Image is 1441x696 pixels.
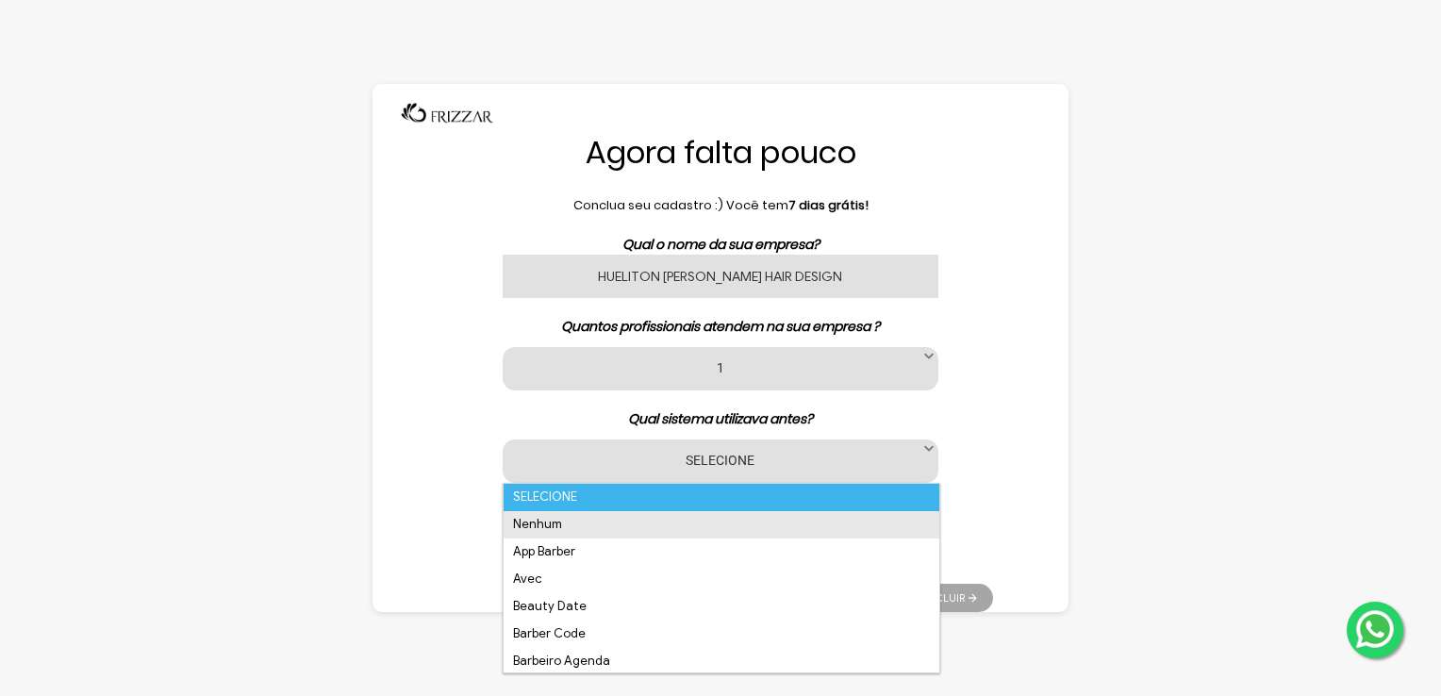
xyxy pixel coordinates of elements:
h1: Agora falta pouco [448,133,993,173]
label: 1 [526,358,915,376]
label: SELECIONE [526,451,915,469]
li: Avec [504,566,939,593]
li: Barber Code [504,621,939,648]
li: Barbeiro Agenda [504,648,939,675]
li: Nenhum [504,511,939,539]
p: Conclua seu cadastro :) Você tem [448,196,993,215]
p: Quantos profissionais atendem na sua empresa ? [448,317,993,337]
li: Beauty Date [504,593,939,621]
p: Qual o nome da sua empresa? [448,235,993,255]
li: App Barber [504,539,939,566]
input: Nome da sua empresa [503,255,938,298]
li: SELECIONE [504,484,939,511]
ul: Pagination [899,574,993,612]
b: 7 dias grátis! [788,196,869,214]
img: whatsapp.png [1352,606,1398,652]
p: Veio por algum de nossos parceiros? [448,502,993,522]
p: Qual sistema utilizava antes? [448,409,993,429]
